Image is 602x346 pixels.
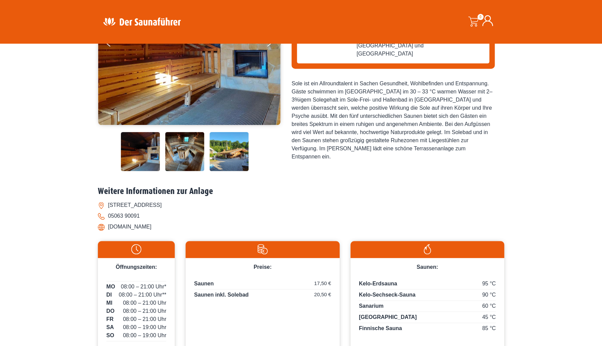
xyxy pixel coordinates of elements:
span: 08:00 – 19:00 Uhr [123,331,166,340]
span: [GEOGRAPHIC_DATA] [359,314,417,320]
span: 90 °C [482,291,496,299]
li: [DOMAIN_NAME] [98,221,504,232]
span: Kelo-Sechseck-Sauna [359,292,415,298]
p: Saunen inkl. Solebad [194,291,331,299]
span: Saunen: [416,264,438,270]
span: 95 °C [482,280,496,288]
span: Preise: [254,264,272,270]
span: Sanarium [359,303,384,309]
span: DO [106,307,114,315]
span: 08:00 – 21:00 Uhr [123,315,166,323]
button: Next [266,35,283,52]
div: Sole ist ein Allroundtalent in Sachen Gesundheit, Wohlbefinden und Entspannung. Gäste schwimmen i... [292,80,495,161]
li: 05063 90091 [98,211,504,221]
span: 08:00 – 19:00 Uhr [123,323,166,331]
span: MO [106,283,115,291]
span: 0 [477,14,483,20]
span: MI [106,299,112,307]
button: Previous [105,35,122,52]
span: DI [106,291,112,299]
img: Preise-weiss.svg [189,244,336,254]
span: Finnische Sauna [359,325,402,331]
span: SO [106,331,114,340]
span: 08:00 – 21:00 Uhr** [119,291,167,299]
span: 60 °C [482,302,496,310]
span: 85 °C [482,324,496,332]
li: [STREET_ADDRESS] [98,200,504,211]
span: 08:00 – 21:00 Uhr [123,307,166,315]
span: 17,50 € [314,280,331,287]
span: 20,50 € [314,291,331,299]
span: FR [106,315,113,323]
span: 08:00 – 21:00 Uhr* [121,283,166,291]
img: Uhr-weiss.svg [101,244,171,254]
span: Kelo-Erdsauna [359,281,397,286]
h2: Weitere Informationen zur Anlage [98,186,504,197]
span: SA [106,323,114,331]
img: Flamme-weiss.svg [354,244,501,254]
span: Öffnungszeiten: [116,264,157,270]
span: 45 °C [482,313,496,321]
span: 08:00 – 21:00 Uhr [123,299,166,307]
p: Saunen [194,280,331,289]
